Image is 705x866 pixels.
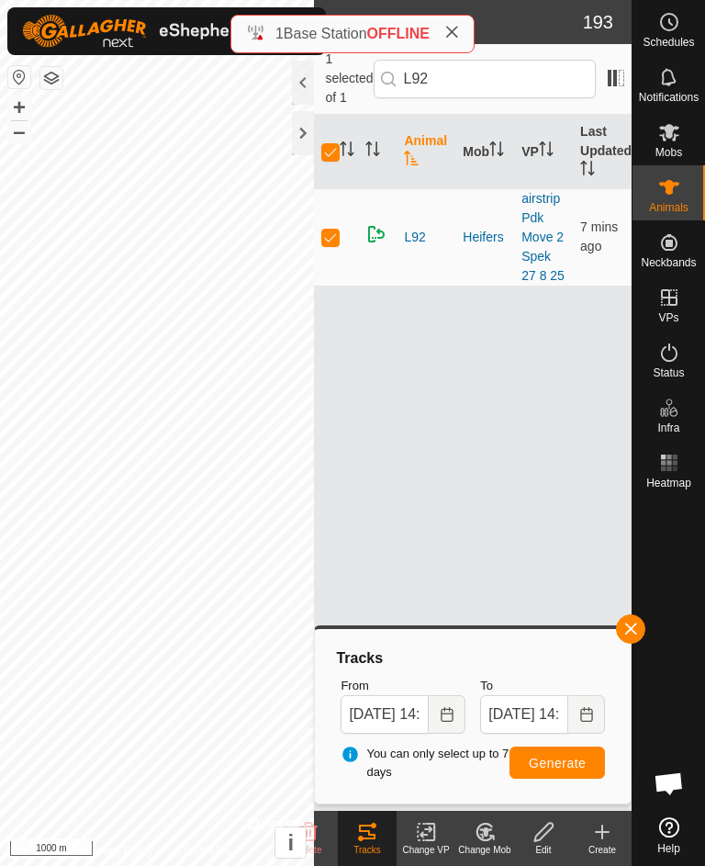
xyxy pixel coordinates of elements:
span: VPs [658,312,678,323]
img: returning on [365,223,387,245]
a: airstrip Pdk Move 2 Spek 27 8 25 [521,191,565,283]
div: Heifers [463,228,507,247]
span: 1 [275,26,284,41]
button: Map Layers [40,67,62,89]
span: Neckbands [641,257,696,268]
p-sorticon: Activate to sort [539,144,554,159]
span: Schedules [643,37,694,48]
span: Help [657,843,680,854]
button: Reset Map [8,66,30,88]
div: Edit [514,843,573,857]
p-sorticon: Activate to sort [340,144,354,159]
span: Infra [657,422,679,433]
button: Choose Date [429,695,465,734]
div: Change VP [397,843,455,857]
span: 3 Sep 2025 at 2:46 pm [580,219,618,253]
span: OFFLINE [367,26,430,41]
h2: Animals [325,11,582,33]
input: Search (S) [374,60,596,98]
span: L92 [404,228,425,247]
span: Notifications [639,92,699,103]
p-sorticon: Activate to sort [489,144,504,159]
a: Help [632,810,705,861]
span: You can only select up to 7 days [341,745,509,781]
label: To [480,677,605,695]
p-sorticon: Activate to sort [404,153,419,168]
th: VP [514,115,573,189]
p-sorticon: Activate to sort [365,144,380,159]
p-sorticon: Activate to sort [580,163,595,178]
span: Heatmap [646,478,691,489]
span: Mobs [655,147,682,158]
span: 193 [583,8,613,36]
a: Open chat [642,756,697,811]
th: Mob [455,115,514,189]
div: Tracks [338,843,397,857]
span: Generate [529,756,586,770]
span: Status [653,367,684,378]
span: i [288,830,295,855]
span: Animals [649,202,688,213]
th: Last Updated [573,115,632,189]
button: Generate [509,747,605,779]
label: From [341,677,465,695]
button: – [8,120,30,142]
th: Animal [397,115,455,189]
button: Choose Date [568,695,605,734]
span: Base Station [284,26,367,41]
a: Contact Us [175,842,229,859]
div: Create [573,843,632,857]
button: + [8,96,30,118]
div: Change Mob [455,843,514,857]
div: Tracks [333,647,612,669]
a: Privacy Policy [84,842,153,859]
span: 1 selected of 1 [325,50,373,107]
button: i [275,827,306,858]
img: Gallagher Logo [22,15,252,48]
